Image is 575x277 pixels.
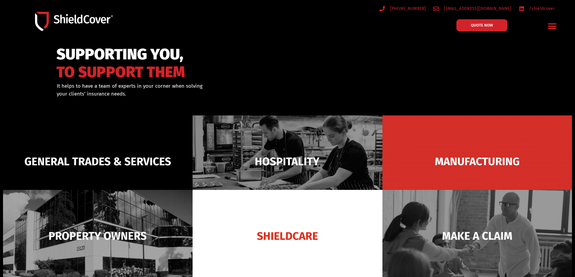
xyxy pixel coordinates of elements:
a: QUOTE NOW [456,19,507,31]
div: Menu Toggle [545,19,560,33]
p: your clients’ insurance needs. [57,90,318,98]
span: QUOTE NOW [471,23,493,27]
a: [EMAIL_ADDRESS][DOMAIN_NAME] [433,5,512,12]
a: [PHONE_NUMBER] [379,5,426,12]
img: Shield-Cover-Underwriting-Australia-logo-full [35,12,113,31]
a: /shieldcover [519,5,555,12]
div: It helps to have a team of experts in your corner when solving [57,82,318,98]
span: [PHONE_NUMBER] [388,5,426,12]
span: [EMAIL_ADDRESS][DOMAIN_NAME] [442,5,511,12]
span: /shieldcover [528,5,555,12]
span: SUPPORTING YOU, [56,48,185,61]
